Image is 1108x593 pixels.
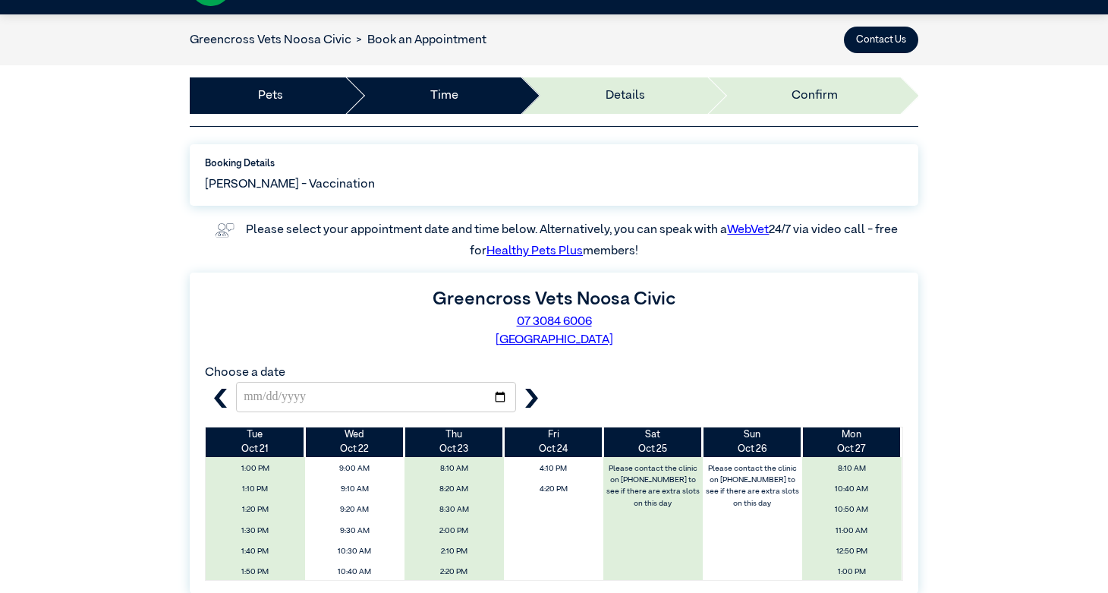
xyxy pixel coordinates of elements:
[806,563,897,581] span: 1:00 PM
[404,427,504,456] th: Oct 23
[433,290,675,308] label: Greencross Vets Noosa Civic
[408,501,499,519] span: 8:30 AM
[806,481,897,498] span: 10:40 AM
[408,563,499,581] span: 2:20 PM
[508,460,599,478] span: 4:10 PM
[727,224,769,236] a: WebVet
[844,27,918,53] button: Contact Us
[604,460,701,513] label: Please contact the clinic on [PHONE_NUMBER] to see if there are extra slots on this day
[310,543,401,560] span: 10:30 AM
[806,522,897,540] span: 11:00 AM
[408,460,499,478] span: 8:10 AM
[210,543,301,560] span: 1:40 PM
[190,34,351,46] a: Greencross Vets Noosa Civic
[496,334,613,346] a: [GEOGRAPHIC_DATA]
[408,543,499,560] span: 2:10 PM
[305,427,404,456] th: Oct 22
[430,87,458,105] a: Time
[704,460,801,513] label: Please contact the clinic on [PHONE_NUMBER] to see if there are extra slots on this day
[504,427,603,456] th: Oct 24
[210,460,301,478] span: 1:00 PM
[210,481,301,498] span: 1:10 PM
[486,245,583,257] a: Healthy Pets Plus
[246,224,900,257] label: Please select your appointment date and time below. Alternatively, you can speak with a 24/7 via ...
[603,427,703,456] th: Oct 25
[190,31,486,49] nav: breadcrumb
[310,460,401,478] span: 9:00 AM
[210,501,301,519] span: 1:20 PM
[802,427,902,456] th: Oct 27
[210,563,301,581] span: 1:50 PM
[210,522,301,540] span: 1:30 PM
[310,481,401,498] span: 9:10 AM
[205,156,903,171] label: Booking Details
[508,481,599,498] span: 4:20 PM
[351,31,486,49] li: Book an Appointment
[806,501,897,519] span: 10:50 AM
[205,367,285,379] label: Choose a date
[408,481,499,498] span: 8:20 AM
[310,501,401,519] span: 9:20 AM
[806,543,897,560] span: 12:50 PM
[310,563,401,581] span: 10:40 AM
[210,218,239,242] img: vet
[517,316,592,328] a: 07 3084 6006
[703,427,802,456] th: Oct 26
[310,522,401,540] span: 9:30 AM
[806,460,897,478] span: 8:10 AM
[205,175,375,194] span: [PERSON_NAME] - Vaccination
[206,427,305,456] th: Oct 21
[408,522,499,540] span: 2:00 PM
[258,87,283,105] a: Pets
